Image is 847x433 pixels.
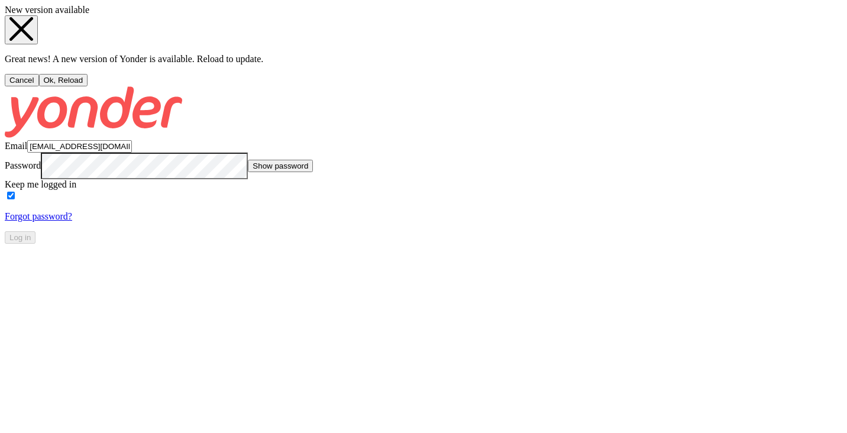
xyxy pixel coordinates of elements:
[5,54,842,64] p: Great news! A new version of Yonder is available. Reload to update.
[5,141,27,151] label: Email
[5,15,38,44] button: Close
[5,231,35,244] button: Log in
[248,160,313,172] button: Show password
[5,211,72,221] a: Forgot password?
[5,5,842,15] div: New version available
[5,74,39,86] button: Cancel
[27,140,132,153] input: user@emailaddress.com
[5,160,41,170] label: Password
[39,74,88,86] button: Ok, Reload
[5,179,76,189] label: Keep me logged in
